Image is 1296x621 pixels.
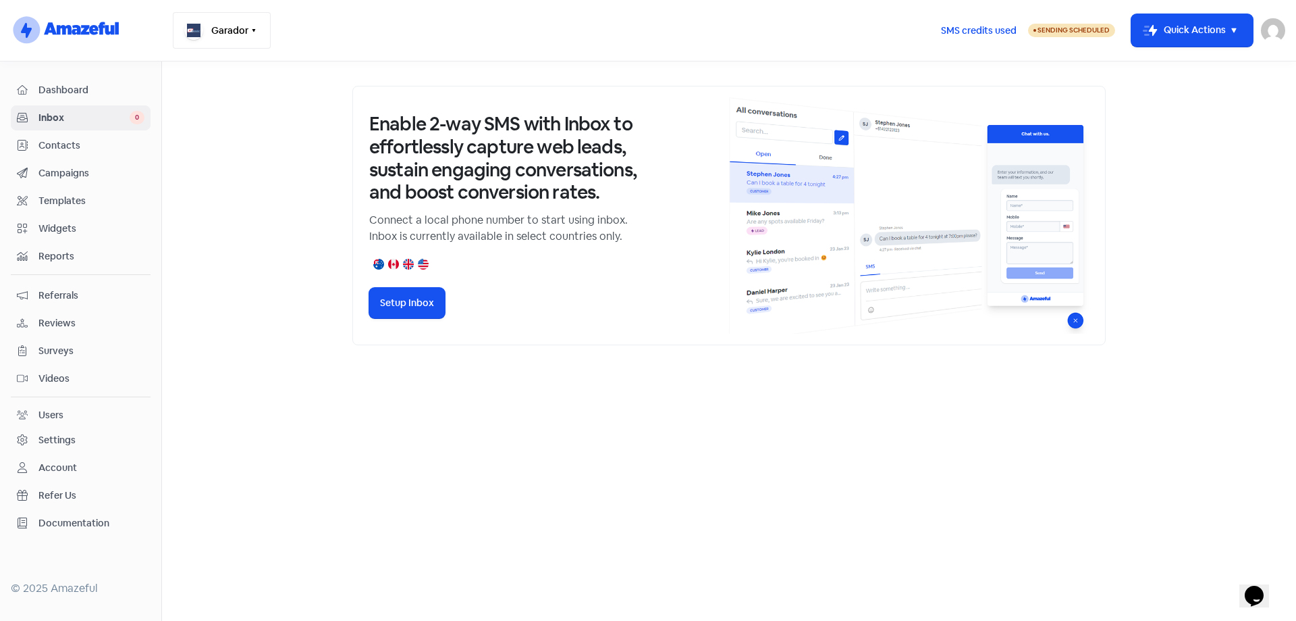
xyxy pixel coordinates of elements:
span: Dashboard [38,83,144,97]
h3: Enable 2-way SMS with Inbox to effortlessly capture web leads, sustain engaging conversations, an... [369,113,639,203]
a: Inbox 0 [11,105,151,130]
img: inbox-default-image-2.png [729,97,1089,334]
span: Reports [38,249,144,264]
p: Connect a local phone number to start using inbox. Inbox is currently available in select countri... [369,212,639,245]
span: Refer Us [38,489,144,503]
a: Referrals [11,283,151,308]
a: Users [11,403,151,428]
span: Sending Scheduled [1037,26,1110,34]
img: canada.png [388,259,399,270]
a: Reports [11,244,151,269]
span: SMS credits used [941,24,1017,38]
span: Widgets [38,222,144,236]
a: Dashboard [11,78,151,103]
a: Widgets [11,216,151,241]
span: Documentation [38,516,144,530]
span: Referrals [38,289,144,303]
a: Refer Us [11,483,151,508]
img: united-kingdom.png [403,259,414,270]
a: Contacts [11,133,151,158]
img: united-states.png [418,259,429,270]
a: Sending Scheduled [1028,22,1115,39]
img: User [1261,18,1285,43]
span: Templates [38,194,144,208]
iframe: chat widget [1239,567,1282,607]
span: Inbox [38,111,130,125]
a: Documentation [11,511,151,536]
div: Users [38,408,63,422]
a: Surveys [11,339,151,364]
a: Account [11,455,151,480]
div: © 2025 Amazeful [11,580,151,597]
a: Reviews [11,311,151,336]
a: Campaigns [11,161,151,186]
a: SMS credits used [929,22,1028,36]
button: Garador [173,12,271,49]
span: 0 [130,111,144,124]
div: Account [38,461,77,475]
button: Setup Inbox [369,288,445,318]
span: Reviews [38,316,144,330]
span: Videos [38,372,144,386]
span: Campaigns [38,166,144,180]
div: Settings [38,433,76,447]
img: australia.png [373,259,384,270]
span: Surveys [38,344,144,358]
button: Quick Actions [1131,14,1253,47]
a: Templates [11,189,151,214]
a: Videos [11,366,151,391]
a: Settings [11,428,151,453]
span: Contacts [38,139,144,153]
